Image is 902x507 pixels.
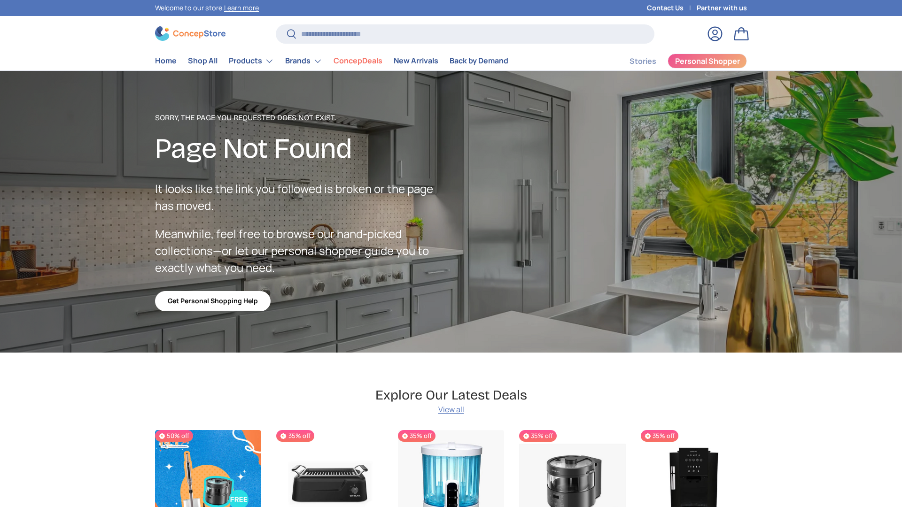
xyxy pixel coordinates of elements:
summary: Products [223,52,280,70]
a: Shop All [188,52,218,70]
h2: Page Not Found [155,131,451,166]
nav: Secondary [607,52,747,70]
span: 35% off [276,430,314,442]
a: Brands [285,52,322,70]
p: Welcome to our store. [155,3,259,13]
span: 35% off [398,430,435,442]
span: 35% off [641,430,678,442]
a: View all [438,404,464,415]
img: ConcepStore [155,26,225,41]
a: Back by Demand [450,52,508,70]
p: It looks like the link you followed is broken or the page has moved. [155,180,451,214]
summary: Brands [280,52,328,70]
a: Get Personal Shopping Help [155,291,271,311]
span: Personal Shopper [675,57,740,65]
a: ConcepDeals [334,52,382,70]
p: Sorry, the page you requested does not exist. [155,112,451,123]
a: New Arrivals [394,52,438,70]
span: 50% off [155,430,193,442]
a: Contact Us [647,3,697,13]
a: Home [155,52,177,70]
nav: Primary [155,52,508,70]
a: Products [229,52,274,70]
span: 35% off [519,430,557,442]
a: Stories [630,52,656,70]
p: Meanwhile, feel free to browse our hand-picked collections—or let our personal shopper guide you ... [155,225,451,276]
a: Personal Shopper [668,54,747,69]
a: Learn more [224,3,259,12]
h2: Explore Our Latest Deals [375,386,527,404]
a: Partner with us [697,3,747,13]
